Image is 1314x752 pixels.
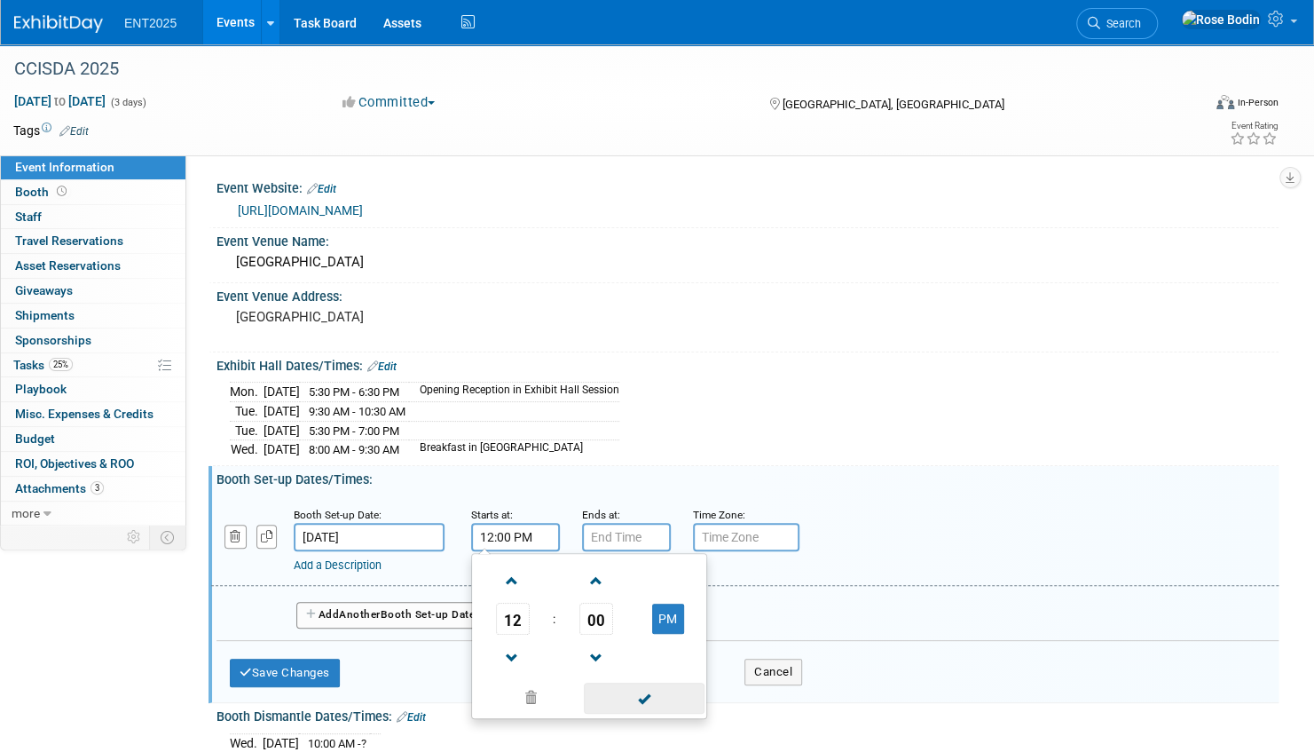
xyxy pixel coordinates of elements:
[579,635,613,680] a: Decrement Minute
[397,711,426,724] a: Edit
[693,509,745,521] small: Time Zone:
[409,383,619,402] td: Opening Reception in Exhibit Hall Session
[309,443,399,456] span: 8:00 AM - 9:30 AM
[309,405,405,418] span: 9:30 AM - 10:30 AM
[496,603,530,635] span: Pick Hour
[1237,96,1279,109] div: In-Person
[53,185,70,198] span: Booth not reserved yet
[1,502,185,526] a: more
[1076,8,1158,39] a: Search
[471,509,513,521] small: Starts at:
[15,258,121,273] span: Asset Reservations
[294,558,382,572] a: Add a Description
[1,229,185,253] a: Travel Reservations
[15,234,123,248] span: Travel Reservations
[1,329,185,352] a: Sponsorships
[8,53,1171,85] div: CCISDA 2025
[15,481,104,495] span: Attachments
[1100,17,1141,30] span: Search
[471,523,560,551] input: Start Time
[307,183,336,195] a: Edit
[13,122,89,139] td: Tags
[124,16,177,30] span: ENT2025
[582,509,620,521] small: Ends at:
[264,440,300,459] td: [DATE]
[1,279,185,303] a: Giveaways
[15,308,75,322] span: Shipments
[296,602,484,629] button: AddAnotherBooth Set-up Date
[216,283,1279,305] div: Event Venue Address:
[1,155,185,179] a: Event Information
[230,402,264,422] td: Tue.
[230,659,340,687] button: Save Changes
[579,603,613,635] span: Pick Minute
[1,254,185,278] a: Asset Reservations
[264,402,300,422] td: [DATE]
[12,506,40,520] span: more
[49,358,73,371] span: 25%
[15,431,55,446] span: Budget
[230,249,1265,276] div: [GEOGRAPHIC_DATA]
[230,421,264,440] td: Tue.
[367,360,397,373] a: Edit
[549,603,559,635] td: :
[496,558,530,603] a: Increment Hour
[15,210,42,224] span: Staff
[1090,92,1279,119] div: Event Format
[90,481,104,495] span: 3
[309,424,399,438] span: 5:30 PM - 7:00 PM
[216,352,1279,376] div: Exhibit Hall Dates/Times:
[15,333,91,347] span: Sponsorships
[236,309,640,325] pre: [GEOGRAPHIC_DATA]
[150,526,186,549] td: Toggle Event Tabs
[109,97,146,108] span: (3 days)
[1,377,185,401] a: Playbook
[15,382,67,396] span: Playbook
[1216,95,1234,109] img: Format-Inperson.png
[693,523,799,551] input: Time Zone
[15,407,153,421] span: Misc. Expenses & Credits
[1,304,185,328] a: Shipments
[744,659,802,685] button: Cancel
[230,733,263,752] td: Wed.
[51,94,68,108] span: to
[264,421,300,440] td: [DATE]
[583,687,705,712] a: Done
[263,733,299,752] td: [DATE]
[476,686,586,711] a: Clear selection
[294,523,445,551] input: Date
[1,353,185,377] a: Tasks25%
[409,440,619,459] td: Breakfast in [GEOGRAPHIC_DATA]
[582,523,671,551] input: End Time
[496,635,530,680] a: Decrement Hour
[264,383,300,402] td: [DATE]
[13,93,106,109] span: [DATE] [DATE]
[216,228,1279,250] div: Event Venue Name:
[1,180,185,204] a: Booth
[308,737,366,750] span: 10:00 AM -
[13,358,73,372] span: Tasks
[230,440,264,459] td: Wed.
[238,203,363,218] a: [URL][DOMAIN_NAME]
[1,402,185,426] a: Misc. Expenses & Credits
[59,125,89,138] a: Edit
[1,427,185,451] a: Budget
[339,608,381,621] span: Another
[1,477,185,501] a: Attachments3
[119,526,150,549] td: Personalize Event Tab Strip
[15,185,70,199] span: Booth
[361,737,366,750] span: ?
[216,703,1279,726] div: Booth Dismantle Dates/Times:
[230,383,264,402] td: Mon.
[336,93,442,112] button: Committed
[1230,122,1278,131] div: Event Rating
[652,604,684,634] button: PM
[1,205,185,229] a: Staff
[216,175,1279,198] div: Event Website:
[294,509,382,521] small: Booth Set-up Date:
[15,160,114,174] span: Event Information
[1181,10,1261,29] img: Rose Bodin
[14,15,103,33] img: ExhibitDay
[216,466,1279,488] div: Booth Set-up Dates/Times:
[1,452,185,476] a: ROI, Objectives & ROO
